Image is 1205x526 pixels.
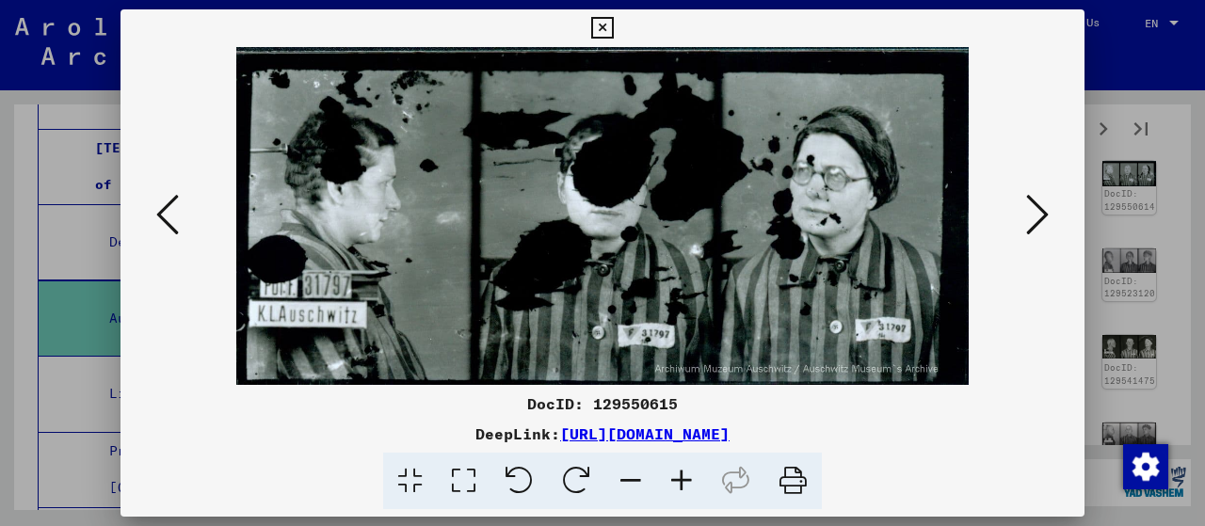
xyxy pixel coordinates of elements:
img: 001.jpg [185,47,1020,385]
div: Change consent [1122,443,1167,488]
div: DeepLink: [120,422,1084,445]
a: [URL][DOMAIN_NAME] [560,424,730,443]
div: DocID: 129550615 [120,392,1084,415]
img: Change consent [1123,444,1168,489]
